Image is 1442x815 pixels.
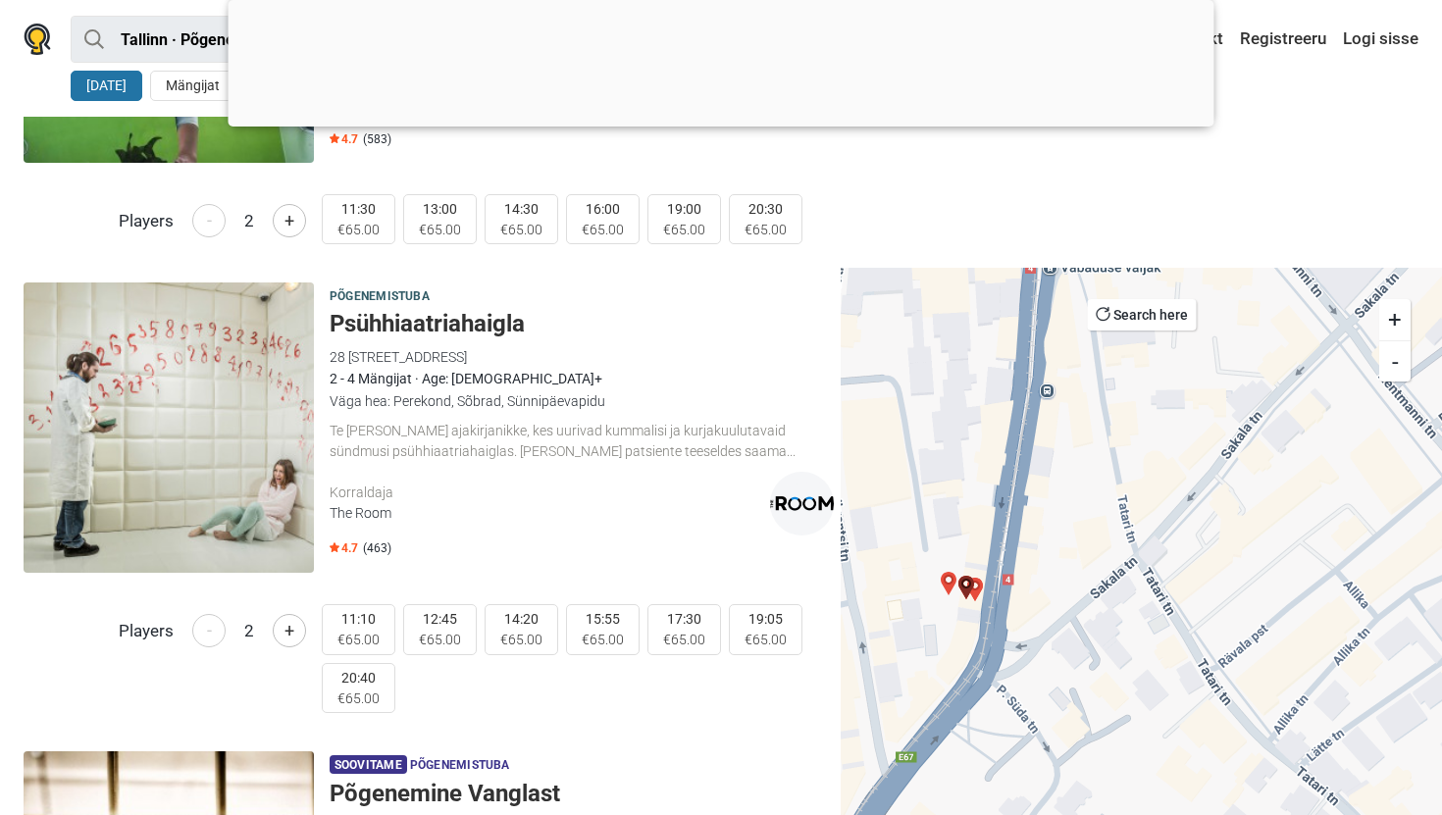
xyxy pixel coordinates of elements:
[330,131,358,147] span: 4.7
[330,390,834,412] div: Väga hea: Perekond, Sõbrad, Sünnipäevapidu
[363,131,391,147] span: (583)
[748,611,783,627] span: 19:05
[273,204,306,237] button: +
[322,604,395,655] button: 11:10 €65.00
[954,576,978,599] div: Psühhiaatriahaigla
[330,755,407,774] span: Soovitame
[330,133,339,143] img: Star
[330,780,834,808] h5: Põgenemine Vanglast
[244,211,254,230] span: 2
[566,604,640,655] button: 15:55 €65.00
[729,194,802,245] button: 20:30 €65.00
[663,630,705,650] span: €65.00
[485,194,558,245] button: 14:30 €65.00
[330,346,834,368] div: 28 [STREET_ADDRESS]
[500,220,542,240] span: €65.00
[71,16,463,63] input: proovi “Tallinn”
[586,611,620,627] span: 15:55
[341,201,376,217] span: 11:30
[403,604,477,655] button: 12:45 €65.00
[647,194,721,245] button: 19:00 €65.00
[341,670,376,686] span: 20:40
[410,755,510,777] span: Põgenemistuba
[667,611,701,627] span: 17:30
[1087,299,1196,331] button: Search here
[729,604,802,655] button: 19:05 €65.00
[244,621,254,640] span: 2
[663,220,705,240] span: €65.00
[770,472,834,535] img: The Room
[748,201,783,217] span: 20:30
[423,201,457,217] span: 13:00
[937,572,960,595] div: Lastekodu saladus
[419,630,461,650] span: €65.00
[1379,299,1411,340] button: +
[341,611,376,627] span: 11:10
[24,282,314,573] img: Psühhiaatriahaigla
[1235,22,1331,57] a: Registreeru
[963,578,987,601] div: Baker Street 221 B
[500,630,542,650] span: €65.00
[485,604,558,655] button: 14:20 €65.00
[330,540,358,556] span: 4.7
[322,663,395,714] button: 20:40 €65.00
[582,630,624,650] span: €65.00
[273,614,306,647] button: +
[150,71,235,101] button: Mängijat
[586,201,620,217] span: 16:00
[330,310,834,338] h5: Psühhiaatriahaigla
[24,24,51,55] img: Nowescape logo
[330,503,770,524] div: The Room
[119,621,174,640] span: Players
[330,368,834,389] div: 2 - 4 Mängijat · Age: [DEMOGRAPHIC_DATA]+
[745,630,787,650] span: €65.00
[1338,22,1418,57] a: Logi sisse
[647,604,721,655] button: 17:30 €65.00
[192,204,226,237] button: -
[419,220,461,240] span: €65.00
[582,220,624,240] span: €65.00
[330,483,770,503] div: Korraldaja
[403,194,477,245] button: 13:00 €65.00
[667,201,701,217] span: 19:00
[423,611,457,627] span: 12:45
[71,71,142,101] button: [DATE]
[322,194,395,245] button: 11:30 €65.00
[363,540,391,556] span: (463)
[337,630,380,650] span: €65.00
[337,220,380,240] span: €65.00
[330,286,430,308] span: Põgenemistuba
[330,421,834,462] div: Te [PERSON_NAME] ajakirjanikke, kes uurivad kummalisi ja kurjakuulutavaid sündmusi psühhiaatriaha...
[192,614,226,647] button: -
[337,688,380,709] span: €65.00
[119,211,174,230] span: Players
[504,201,539,217] span: 14:30
[745,220,787,240] span: €65.00
[330,542,339,552] img: Star
[504,611,539,627] span: 14:20
[566,194,640,245] button: 16:00 €65.00
[1379,340,1411,382] button: -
